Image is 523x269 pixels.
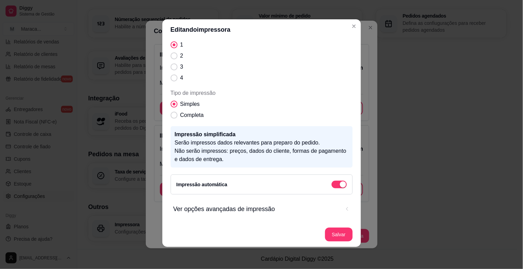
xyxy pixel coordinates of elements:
span: 3 [180,63,183,71]
span: Ver opções avançadas de impressão [173,204,340,214]
span: Tipo de impressão [171,89,353,97]
p: Serão impressos dados relevantes para preparo do pedido. Não serão impressos: preços, dados do cl... [175,139,349,163]
span: 4 [180,74,183,82]
span: Completa [180,111,204,119]
header: Editando impressora [162,19,361,40]
div: Tipo de impressão [171,89,353,119]
button: Salvar [325,228,353,241]
button: Close [349,21,360,32]
p: Impressão simplificada [175,130,349,139]
span: 1 [180,41,183,49]
button: Ver opções avançadas de impressão [173,199,350,219]
span: Simples [180,100,200,108]
div: Número de cópias [171,30,353,82]
span: 2 [180,52,183,60]
label: Impressão automática [177,182,228,187]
